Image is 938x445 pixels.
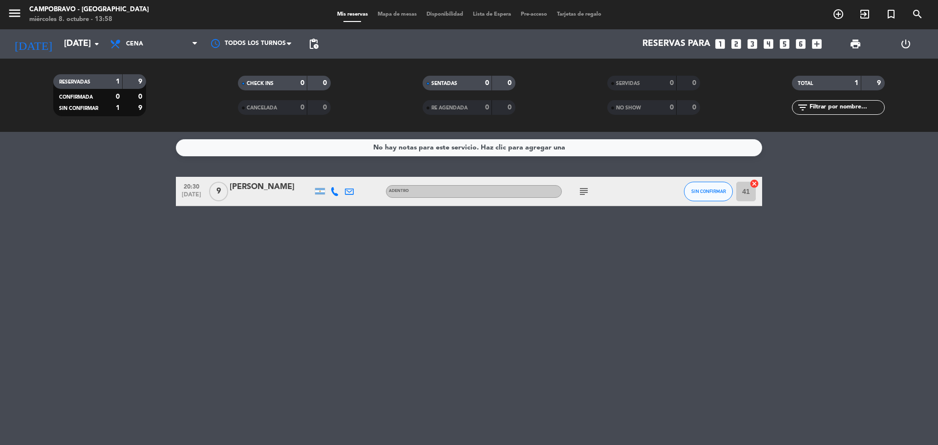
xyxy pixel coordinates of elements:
i: looks_6 [794,38,807,50]
button: menu [7,6,22,24]
span: SENTADAS [431,81,457,86]
span: SERVIDAS [616,81,640,86]
i: filter_list [797,102,809,113]
span: Mis reservas [332,12,373,17]
i: looks_two [730,38,743,50]
span: SIN CONFIRMAR [59,106,98,111]
strong: 0 [508,80,513,86]
strong: 0 [692,80,698,86]
strong: 0 [138,93,144,100]
strong: 9 [877,80,883,86]
i: looks_5 [778,38,791,50]
span: SIN CONFIRMAR [691,189,726,194]
i: menu [7,6,22,21]
span: RE AGENDADA [431,106,468,110]
span: Mapa de mesas [373,12,422,17]
input: Filtrar por nombre... [809,102,884,113]
strong: 0 [670,104,674,111]
i: search [912,8,923,20]
i: [DATE] [7,33,59,55]
strong: 0 [300,80,304,86]
i: add_box [810,38,823,50]
span: [DATE] [179,191,204,203]
strong: 9 [138,78,144,85]
strong: 0 [485,80,489,86]
span: 9 [209,182,228,201]
strong: 0 [116,93,120,100]
span: print [850,38,861,50]
span: pending_actions [308,38,320,50]
i: subject [578,186,590,197]
strong: 9 [138,105,144,111]
strong: 0 [300,104,304,111]
div: LOG OUT [880,29,931,59]
strong: 0 [323,104,329,111]
i: add_circle_outline [832,8,844,20]
button: SIN CONFIRMAR [684,182,733,201]
span: Pre-acceso [516,12,552,17]
i: turned_in_not [885,8,897,20]
i: power_settings_new [900,38,912,50]
span: CHECK INS [247,81,274,86]
i: arrow_drop_down [91,38,103,50]
strong: 0 [508,104,513,111]
strong: 0 [485,104,489,111]
i: looks_one [714,38,726,50]
div: Campobravo - [GEOGRAPHIC_DATA] [29,5,149,15]
span: Cena [126,41,143,47]
span: Disponibilidad [422,12,468,17]
i: cancel [749,179,759,189]
strong: 0 [692,104,698,111]
i: looks_3 [746,38,759,50]
span: Reservas para [642,39,710,49]
i: looks_4 [762,38,775,50]
strong: 1 [854,80,858,86]
div: [PERSON_NAME] [230,181,313,193]
span: TOTAL [798,81,813,86]
span: NO SHOW [616,106,641,110]
span: Lista de Espera [468,12,516,17]
i: exit_to_app [859,8,871,20]
span: Tarjetas de regalo [552,12,606,17]
strong: 1 [116,105,120,111]
span: CONFIRMADA [59,95,93,100]
span: RESERVADAS [59,80,90,85]
span: ADENTRO [389,189,409,193]
span: 20:30 [179,180,204,191]
div: miércoles 8. octubre - 13:58 [29,15,149,24]
strong: 0 [670,80,674,86]
span: CANCELADA [247,106,277,110]
div: No hay notas para este servicio. Haz clic para agregar una [373,142,565,153]
strong: 0 [323,80,329,86]
strong: 1 [116,78,120,85]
